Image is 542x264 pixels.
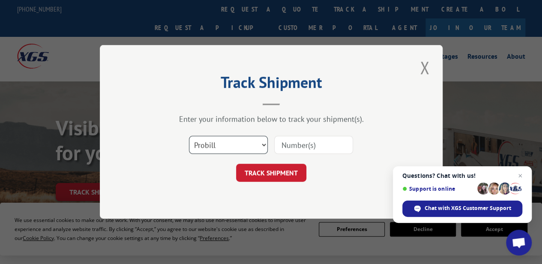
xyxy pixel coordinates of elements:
a: Open chat [506,230,532,255]
input: Number(s) [274,136,353,154]
button: Close modal [417,56,432,79]
div: Enter your information below to track your shipment(s). [143,114,400,124]
span: Chat with XGS Customer Support [425,204,511,212]
span: Chat with XGS Customer Support [402,201,522,217]
h2: Track Shipment [143,76,400,93]
button: TRACK SHIPMENT [236,164,306,182]
span: Questions? Chat with us! [402,172,522,179]
span: Support is online [402,186,474,192]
